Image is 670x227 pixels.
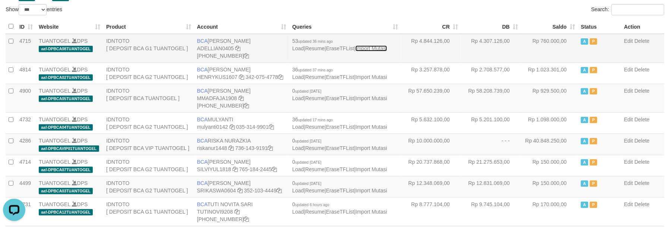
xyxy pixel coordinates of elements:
[635,88,650,94] a: Delete
[326,45,354,51] a: EraseTFList
[103,112,194,134] td: IDNTOTO [ DEPOSIT BCA G2 TUANTOGEL ]
[194,84,290,112] td: [PERSON_NAME] [PHONE_NUMBER]
[624,88,633,94] a: Edit
[16,134,36,155] td: 4286
[234,209,240,215] a: Copy TUTINOVI9208 to clipboard
[39,188,93,194] span: aaf-DPBCA03TUANTOGEL
[39,96,93,102] span: aaf-DPBCA05TUANTOGEL
[581,88,588,95] span: Active
[103,176,194,197] td: IDNTOTO [ DEPOSIT BCA G2 TUANTOGEL ]
[581,138,588,144] span: Active
[624,138,633,144] a: Edit
[355,145,387,151] a: Import Mutasi
[292,95,304,101] a: Load
[305,45,325,51] a: Resume
[36,19,103,34] th: Website: activate to sort column ascending
[355,188,387,194] a: Import Mutasi
[278,74,283,80] a: Copy 3420754778 to clipboard
[194,155,290,176] td: [PERSON_NAME] 765-184-2445
[401,19,461,34] th: CR: activate to sort column ascending
[578,19,621,34] th: Status
[461,84,521,112] td: Rp 58.208.739,00
[292,38,333,44] span: 53
[197,45,234,51] a: ADELLIAN0405
[292,180,321,186] span: 0
[16,112,36,134] td: 4732
[39,201,70,207] a: TUANTOGEL
[305,188,325,194] a: Resume
[244,53,249,59] a: Copy 5655032115 to clipboard
[292,45,304,51] a: Load
[305,166,325,172] a: Resume
[295,203,329,207] span: updated 6 hours ago
[305,145,325,151] a: Resume
[292,159,387,172] span: | | |
[276,188,282,194] a: Copy 3521034449 to clipboard
[461,155,521,176] td: Rp 21.275.653,00
[292,67,333,73] span: 36
[461,19,521,34] th: DB: activate to sort column ascending
[298,39,333,44] span: updated 36 mins ago
[230,124,235,130] a: Copy mulyanti0142 to clipboard
[461,197,521,226] td: Rp 9.745.104,00
[624,116,633,122] a: Edit
[326,74,354,80] a: EraseTFList
[521,34,578,63] td: Rp 760.000,00
[521,155,578,176] td: Rp 150.000,00
[36,176,103,197] td: DPS
[292,201,387,215] span: | | |
[197,67,208,73] span: BCA
[326,188,354,194] a: EraseTFList
[461,112,521,134] td: Rp 5.201.100,00
[197,188,236,194] a: SRIKASWA0604
[272,166,277,172] a: Copy 7651842445 to clipboard
[635,180,650,186] a: Delete
[581,180,588,187] span: Active
[624,201,633,207] a: Edit
[103,63,194,84] td: IDNTOTO [ DEPOSIT BCA G2 TUANTOGEL ]
[401,84,461,112] td: Rp 57.650.239,00
[355,209,387,215] a: Import Mutasi
[292,138,321,144] span: 0
[401,63,461,84] td: Rp 3.257.878,00
[298,68,333,72] span: updated 37 mins ago
[194,176,290,197] td: [PERSON_NAME] 352-103-4449
[194,112,290,134] td: MULYANTI 035-314-9901
[244,216,249,222] a: Copy 5665095298 to clipboard
[621,19,664,34] th: Action
[305,95,325,101] a: Resume
[292,159,321,165] span: 0
[39,74,93,81] span: aaf-DPBCA02TUANTOGEL
[194,19,290,34] th: Account: activate to sort column ascending
[197,166,231,172] a: SILVIYUL1818
[292,180,387,194] span: | | |
[401,112,461,134] td: Rp 5.632.100,00
[305,209,325,215] a: Resume
[305,74,325,80] a: Resume
[292,67,387,80] span: | | |
[590,38,597,45] span: Paused
[521,176,578,197] td: Rp 150.000,00
[521,63,578,84] td: Rp 1.023.301,00
[235,45,240,51] a: Copy ADELLIAN0405 to clipboard
[19,4,47,15] select: Showentries
[197,201,208,207] span: BCA
[194,34,290,63] td: [PERSON_NAME] [PHONE_NUMBER]
[39,146,99,152] span: aaf-DPBCAVIP01TUANTOGEL
[292,166,304,172] a: Load
[292,201,329,207] span: 0
[521,19,578,34] th: Saldo: activate to sort column ascending
[624,159,633,165] a: Edit
[624,180,633,186] a: Edit
[292,88,387,101] span: | | |
[39,167,93,173] span: aaf-DPBCA07TUANTOGEL
[581,67,588,73] span: Active
[401,155,461,176] td: Rp 20.737.868,00
[36,155,103,176] td: DPS
[16,84,36,112] td: 4900
[292,138,387,151] span: | | |
[197,209,233,215] a: TUTINOVI9208
[39,124,93,131] span: aaf-DPBCA04TUANTOGEL
[461,34,521,63] td: Rp 4.307.126,00
[36,197,103,226] td: DPS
